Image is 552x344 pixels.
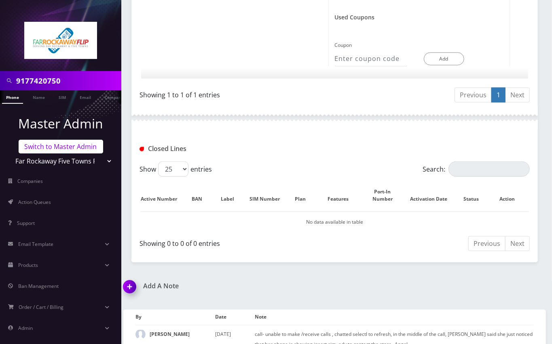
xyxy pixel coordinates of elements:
[216,180,247,211] th: Label: activate to sort column ascending
[140,212,529,232] td: No data available in table
[140,180,186,211] th: Active Number: activate to sort column descending
[455,88,492,103] a: Previous
[101,90,128,103] a: Company
[505,236,530,251] a: Next
[18,199,51,206] span: Action Queues
[255,310,534,325] th: Note
[140,87,329,100] div: Showing 1 to 1 of 1 entries
[248,180,290,211] th: SIM Number: activate to sort column ascending
[2,90,23,104] a: Phone
[135,310,215,325] th: By
[424,52,464,65] button: Add
[140,162,212,177] label: Show entries
[458,180,493,211] th: Status: activate to sort column ascending
[448,162,530,177] input: Search:
[24,22,97,59] img: Far Rockaway Five Towns Flip
[491,88,505,103] a: 1
[468,236,505,251] a: Previous
[18,241,53,248] span: Email Template
[19,304,64,310] span: Order / Cart / Billing
[150,331,190,338] strong: [PERSON_NAME]
[408,180,457,211] th: Activation Date: activate to sort column ascending
[76,90,95,103] a: Email
[140,145,262,153] h1: Closed Lines
[18,262,38,268] span: Products
[158,162,188,177] select: Showentries
[187,180,215,211] th: BAN: activate to sort column ascending
[140,147,144,151] img: Closed Lines
[29,90,49,103] a: Name
[16,73,119,88] input: Search in Company
[17,220,35,227] span: Support
[55,90,70,103] a: SIM
[18,325,33,331] span: Admin
[335,39,352,51] label: Coupon
[18,178,43,185] span: Companies
[215,310,255,325] th: Date
[18,283,59,289] span: Ban Management
[366,180,408,211] th: Port-In Number: activate to sort column ascending
[290,180,318,211] th: Plan: activate to sort column ascending
[19,140,103,153] a: Switch to Master Admin
[505,88,530,103] a: Next
[423,162,530,177] label: Search:
[123,283,329,290] a: Add A Note
[140,235,329,248] div: Showing 0 to 0 of 0 entries
[494,180,529,211] th: Action : activate to sort column ascending
[335,14,375,21] h1: Used Coupons
[319,180,365,211] th: Features: activate to sort column ascending
[335,51,407,67] input: Enter coupon code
